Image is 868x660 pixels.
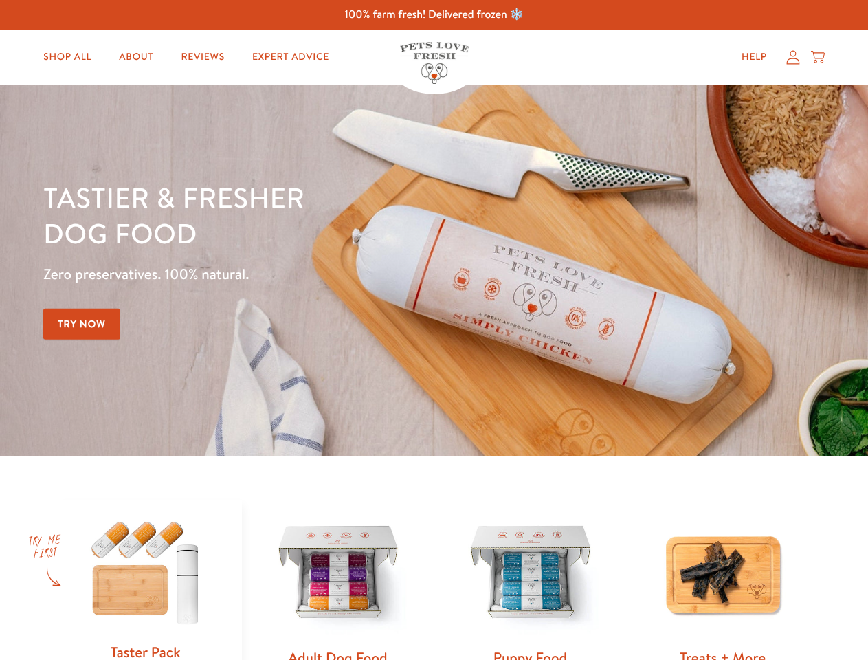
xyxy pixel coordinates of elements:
a: About [108,43,164,71]
a: Expert Advice [241,43,340,71]
a: Reviews [170,43,235,71]
p: Zero preservatives. 100% natural. [43,262,564,287]
h1: Tastier & fresher dog food [43,179,564,251]
a: Help [731,43,778,71]
a: Shop All [32,43,102,71]
img: Pets Love Fresh [400,42,469,84]
a: Try Now [43,309,120,340]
